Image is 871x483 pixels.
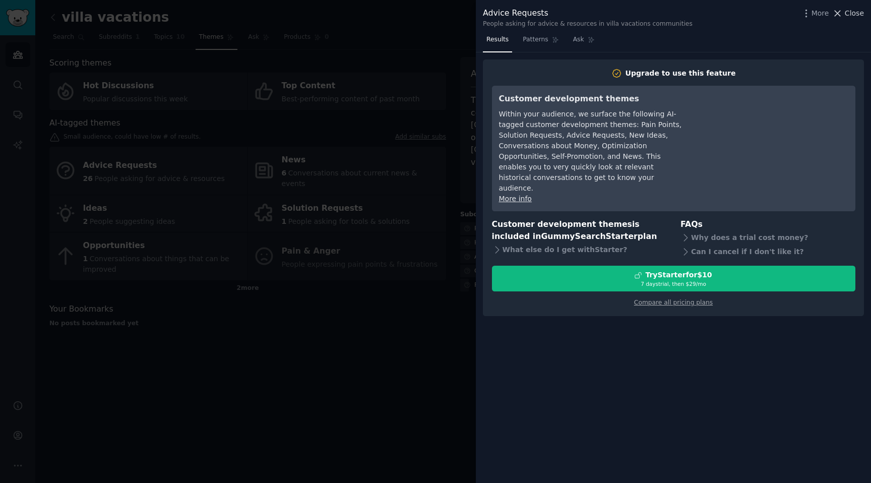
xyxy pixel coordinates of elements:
iframe: YouTube video player [697,93,848,168]
div: Within your audience, we surface the following AI-tagged customer development themes: Pain Points... [499,109,683,194]
span: GummySearch Starter [541,231,637,241]
div: Why does a trial cost money? [680,230,855,245]
h3: FAQs [680,218,855,231]
span: Ask [573,35,584,44]
a: Results [483,32,512,52]
button: More [801,8,829,19]
div: What else do I get with Starter ? [492,243,667,257]
h3: Customer development themes [499,93,683,105]
span: Results [486,35,509,44]
button: Close [832,8,864,19]
a: Ask [570,32,598,52]
h3: Customer development themes is included in plan [492,218,667,243]
span: Close [845,8,864,19]
div: Try Starter for $10 [645,270,712,280]
div: People asking for advice & resources in villa vacations communities [483,20,693,29]
a: More info [499,195,532,203]
a: Compare all pricing plans [634,299,713,306]
div: 7 days trial, then $ 29 /mo [492,280,855,287]
button: TryStarterfor$107 daystrial, then $29/mo [492,266,855,291]
div: Can I cancel if I don't like it? [680,245,855,259]
a: Patterns [519,32,562,52]
div: Advice Requests [483,7,693,20]
span: More [812,8,829,19]
div: Upgrade to use this feature [626,68,736,79]
span: Patterns [523,35,548,44]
